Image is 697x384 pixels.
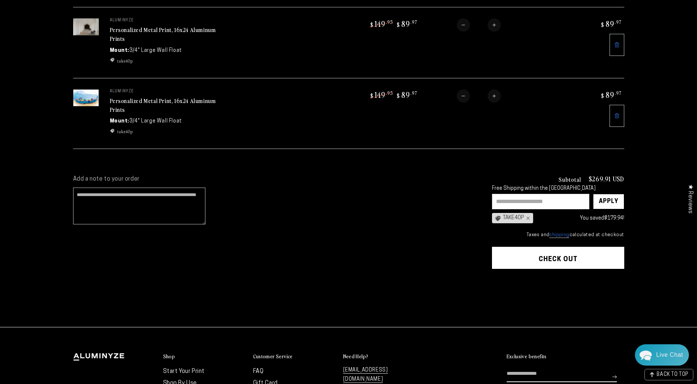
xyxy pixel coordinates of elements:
a: Start Your Print [163,369,205,374]
li: take40p [110,128,220,135]
a: Personalized Metal Print, 16x24 Aluminum Prints [110,25,216,43]
span: Re:amaze [79,210,99,215]
dt: Mount: [110,47,130,54]
summary: Exclusive benefits [507,353,624,360]
input: Quantity for Personalized Metal Print, 16x24 Aluminum Prints [470,18,488,32]
div: [PERSON_NAME] · 1:05 PM · [22,175,152,182]
a: [EMAIL_ADDRESS][DOMAIN_NAME] [343,367,388,383]
span: $179.94 [604,216,623,221]
a: Remove 16"x24" Rectangle White Glossy Aluminyzed Photo [610,34,624,56]
ul: Discount [110,57,220,64]
span: Appreciate [89,176,111,181]
h2: Exclusive benefits [507,353,547,360]
a: FAQ [253,369,264,374]
h2: Shop [163,353,175,360]
input: Quantity for Personalized Metal Print, 16x24 Aluminum Prints [470,89,488,103]
img: 16"x24" Rectangle White Glossy Aluminyzed Photo [73,18,99,36]
summary: Customer Service [253,353,336,360]
label: Add a note to your order [73,175,477,183]
sup: .97 [615,90,622,96]
span: $ [601,21,604,28]
small: Taxes and calculated at checkout [492,231,624,239]
a: Appreciate [84,176,111,181]
span: $ [370,21,374,28]
a: shipping [549,232,569,238]
bdi: 89 [396,18,417,29]
bdi: 89 [600,18,622,29]
div: Chat widget toggle [635,344,689,366]
img: 16"x24" Rectangle White Glossy Aluminyzed Photo [73,89,99,107]
sup: .97 [615,19,622,25]
dd: 3/4" Large Wall Float [129,117,182,125]
span: Away until [DATE] [55,32,101,38]
span: $ [397,92,400,99]
summary: Shop [163,353,246,360]
li: take40p [110,57,220,64]
a: Remove 16"x24" Rectangle White Glossy Aluminyzed Photo [610,105,624,127]
bdi: 149 [369,89,393,100]
p: Hello - I am placing an order [DATE] for 3 pieces. I am wondering if I can have the order split u... [15,59,144,94]
div: Contact Us Directly [656,344,683,366]
span: $ [601,92,604,99]
p: $269.91 USD [589,175,624,182]
div: 12:58 PM · Viewed [4,101,152,107]
a: Personalized Metal Print, 16x24 Aluminum Prints [110,96,216,114]
iframe: PayPal-paypal [492,283,624,299]
p: aluminyze [110,89,220,94]
div: Click to open Judge.me floating reviews tab [683,178,697,219]
span: $ [370,92,374,99]
dt: Mount: [110,117,130,125]
sup: .95 [386,19,393,25]
bdi: 89 [600,89,622,100]
img: d43a2b16f90f7195f4c1ce3167853375 [4,167,18,181]
sup: .97 [410,90,417,96]
span: $ [397,21,400,28]
ul: Discount [110,128,220,135]
div: Apply [599,194,618,209]
button: Reply [136,224,151,235]
span: BACK TO TOP [657,372,689,377]
p: Hi [PERSON_NAME], We will only be able to ship them all together. The reason we are giving a larg... [29,119,141,168]
h3: Subtotal [558,176,581,182]
a: Back [6,6,18,25]
div: Free Shipping within the [GEOGRAPHIC_DATA] [492,186,624,192]
bdi: 149 [369,18,393,29]
dd: 3/4" Large Wall Float [129,47,182,54]
summary: Need Help? [343,353,426,360]
p: aluminyze [110,18,220,23]
bdi: 89 [396,89,417,100]
div: TAKE40P [492,213,533,223]
div: You saved ! [537,214,624,223]
a: We run onRe:amaze [56,211,100,215]
h2: Customer Service [253,353,293,360]
button: Check out [492,247,624,269]
sup: .97 [410,19,417,25]
div: × [524,215,530,221]
h2: Need Help? [343,353,369,360]
sup: .95 [386,90,393,96]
